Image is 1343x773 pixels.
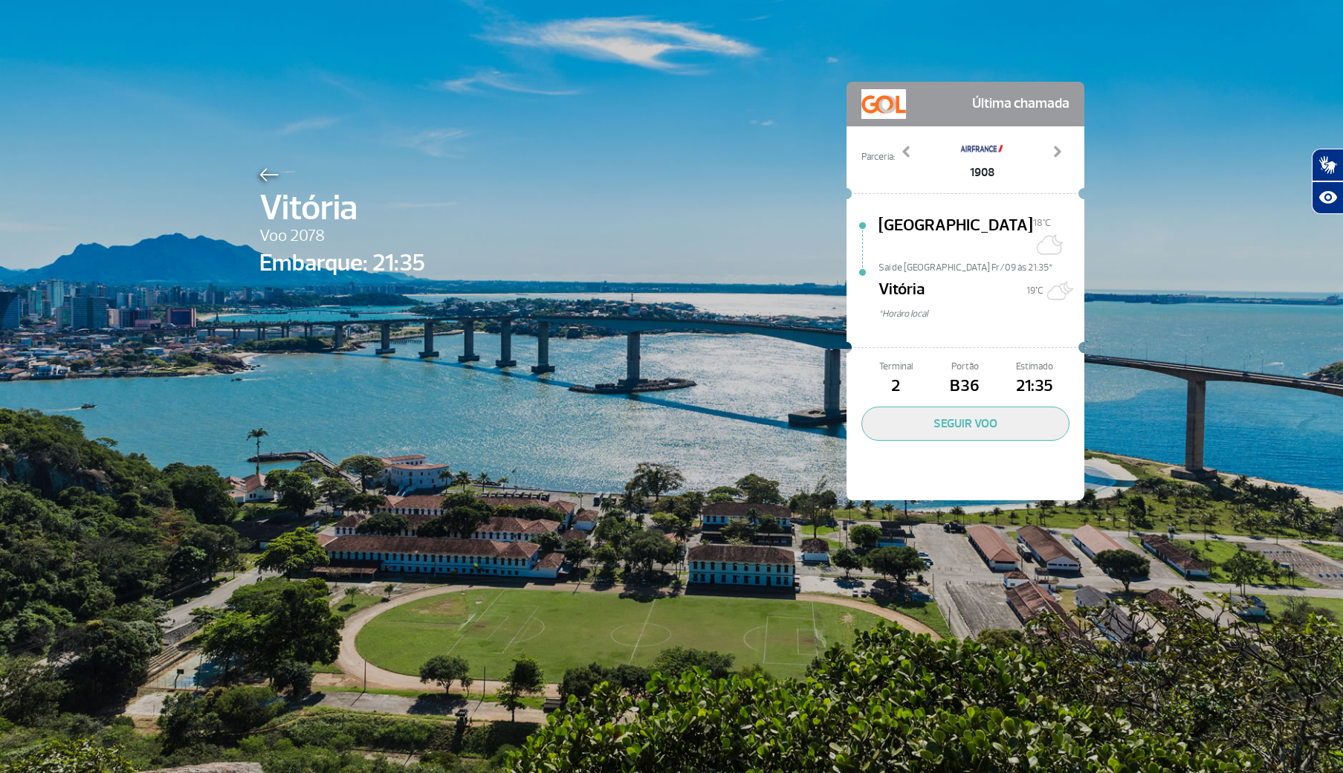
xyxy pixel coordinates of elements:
span: Estimado [1000,360,1069,374]
span: 18°C [1033,217,1051,229]
span: 2 [861,374,931,399]
span: B36 [931,374,1000,399]
span: Sai de [GEOGRAPHIC_DATA] Fr/09 às 21:35* [878,261,1084,271]
span: [GEOGRAPHIC_DATA] [878,213,1033,261]
button: Abrir recursos assistivos. [1312,181,1343,214]
span: 1908 [959,164,1004,181]
img: Muitas nuvens [1043,276,1073,305]
img: Céu limpo [1033,230,1063,259]
span: 19°C [1026,285,1043,297]
span: Terminal [861,360,931,374]
span: Vitória [259,181,425,235]
span: Embarque: 21:35 [259,245,425,281]
span: Vitória [878,277,925,307]
button: Abrir tradutor de língua de sinais. [1312,149,1343,181]
span: Portão [931,360,1000,374]
span: *Horáro local [878,307,1084,321]
button: SEGUIR VOO [861,407,1069,441]
span: 21:35 [1000,374,1069,399]
span: Parceria: [861,150,895,164]
span: Última chamada [972,89,1069,119]
span: Voo 2078 [259,224,425,249]
div: Plugin de acessibilidade da Hand Talk. [1312,149,1343,214]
